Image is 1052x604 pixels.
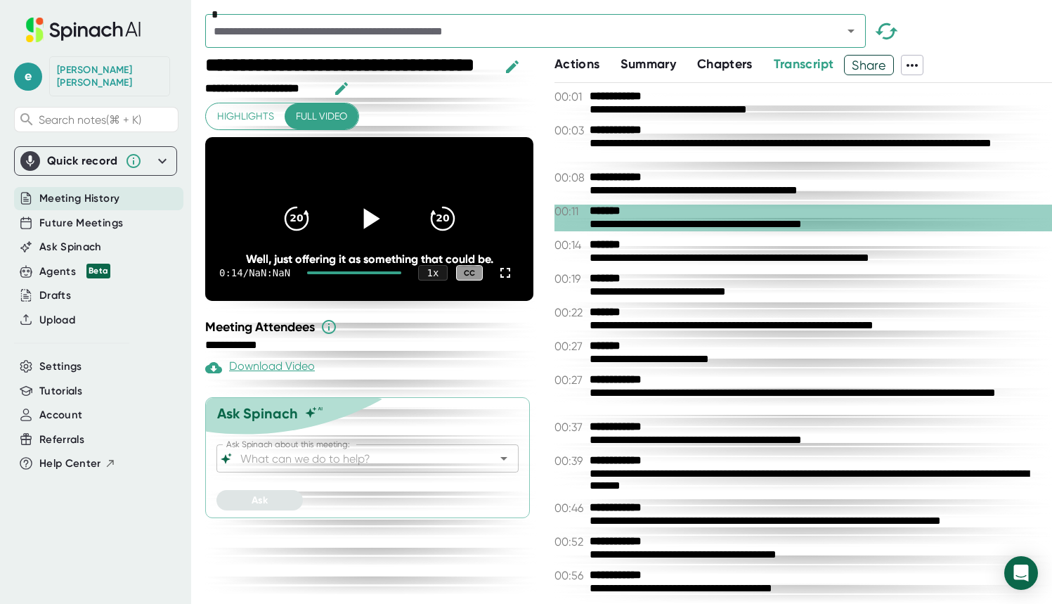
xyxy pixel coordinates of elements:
[86,264,110,278] div: Beta
[39,407,82,423] button: Account
[554,205,586,218] span: 00:11
[39,288,71,304] button: Drafts
[39,456,101,472] span: Help Center
[217,405,298,422] div: Ask Spinach
[205,359,315,376] div: Download Video
[39,113,141,127] span: Search notes (⌘ + K)
[39,191,119,207] button: Meeting History
[774,56,834,72] span: Transcript
[554,55,599,74] button: Actions
[39,359,82,375] button: Settings
[554,340,586,353] span: 00:27
[205,319,537,335] div: Meeting Attendees
[252,494,268,506] span: Ask
[841,21,861,41] button: Open
[554,420,586,434] span: 00:37
[238,252,501,266] div: Well, just offering it as something that could be.
[774,55,834,74] button: Transcript
[14,63,42,91] span: e
[554,569,586,582] span: 00:56
[1004,556,1038,590] div: Open Intercom Messenger
[554,306,586,319] span: 00:22
[20,147,171,175] div: Quick record
[39,383,82,399] button: Tutorials
[621,56,675,72] span: Summary
[57,64,162,89] div: Eric Jackson
[697,56,753,72] span: Chapters
[418,265,448,281] div: 1 x
[39,215,123,231] button: Future Meetings
[285,103,358,129] button: Full video
[217,108,274,125] span: Highlights
[39,264,110,280] div: Agents
[216,490,303,510] button: Ask
[554,272,586,285] span: 00:19
[219,267,290,278] div: 0:14 / NaN:NaN
[554,501,586,515] span: 00:46
[844,55,894,75] button: Share
[845,53,893,77] span: Share
[206,103,285,129] button: Highlights
[39,312,75,328] button: Upload
[554,535,586,548] span: 00:52
[554,454,586,468] span: 00:39
[39,239,102,255] button: Ask Spinach
[39,432,84,448] button: Referrals
[554,238,586,252] span: 00:14
[554,124,586,137] span: 00:03
[554,171,586,184] span: 00:08
[39,264,110,280] button: Agents Beta
[554,56,599,72] span: Actions
[494,449,514,468] button: Open
[554,373,586,387] span: 00:27
[296,108,347,125] span: Full video
[39,456,116,472] button: Help Center
[621,55,675,74] button: Summary
[238,449,473,468] input: What can we do to help?
[697,55,753,74] button: Chapters
[554,90,586,103] span: 00:01
[47,154,118,168] div: Quick record
[456,265,483,281] div: CC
